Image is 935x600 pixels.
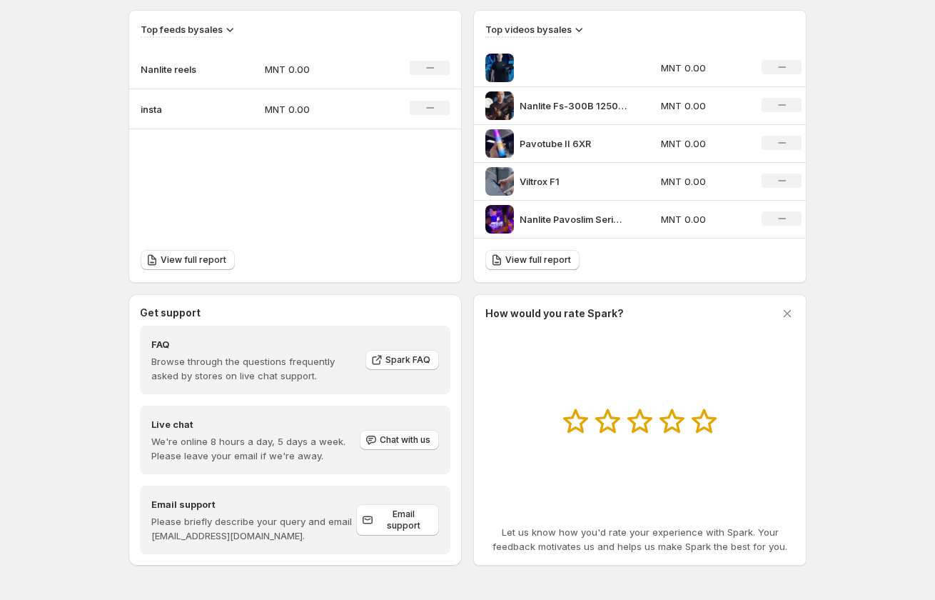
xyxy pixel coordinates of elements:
[385,354,430,366] span: Spark FAQ
[661,61,745,75] p: MNT 0.00
[661,212,745,226] p: MNT 0.00
[380,434,430,446] span: Chat with us
[161,254,226,266] span: View full report
[485,91,514,120] img: Nanlite Fs-300B 1250000 CineStore
[520,99,627,113] p: Nanlite Fs-300B 1250000 CineStore
[485,306,624,321] h3: How would you rate Spark?
[505,254,571,266] span: View full report
[151,337,355,351] h4: FAQ
[265,62,366,76] p: MNT 0.00
[141,62,212,76] p: Nanlite reels
[520,136,627,151] p: Pavotube II 6XR
[151,354,355,383] p: Browse through the questions frequently asked by stores on live chat support.
[360,430,439,450] button: Chat with us
[141,102,212,116] p: insta
[356,504,439,536] a: Email support
[365,350,439,370] a: Spark FAQ
[485,205,514,234] img: Nanlite Pavoslim Series Pavoslim 60B 1100000 Pavoslim 60C 1550000 Pavoslim 120B 1550000 Pavoslim ...
[485,525,794,554] p: Let us know how you'd rate your experience with Spark. Your feedback motivates us and helps us ma...
[151,514,356,543] p: Please briefly describe your query and email [EMAIL_ADDRESS][DOMAIN_NAME].
[141,250,235,270] a: View full report
[151,497,356,511] h4: Email support
[520,174,627,189] p: Viltrox F1
[265,102,366,116] p: MNT 0.00
[661,136,745,151] p: MNT 0.00
[520,212,627,226] p: Nanlite Pavoslim Series Pavoslim 60B 1100000 Pavoslim 60C 1550000 Pavoslim 120B 1550000 Pavoslim ...
[140,306,201,320] h3: Get support
[485,129,514,158] img: Pavotube II 6XR
[151,417,358,431] h4: Live chat
[661,174,745,189] p: MNT 0.00
[661,99,745,113] p: MNT 0.00
[485,167,514,196] img: Viltrox F1
[141,22,223,36] h3: Top feeds by sales
[485,250,580,270] a: View full report
[485,22,572,36] h3: Top videos by sales
[151,434,358,463] p: We're online 8 hours a day, 5 days a week. Please leave your email if we're away.
[376,509,430,531] span: Email support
